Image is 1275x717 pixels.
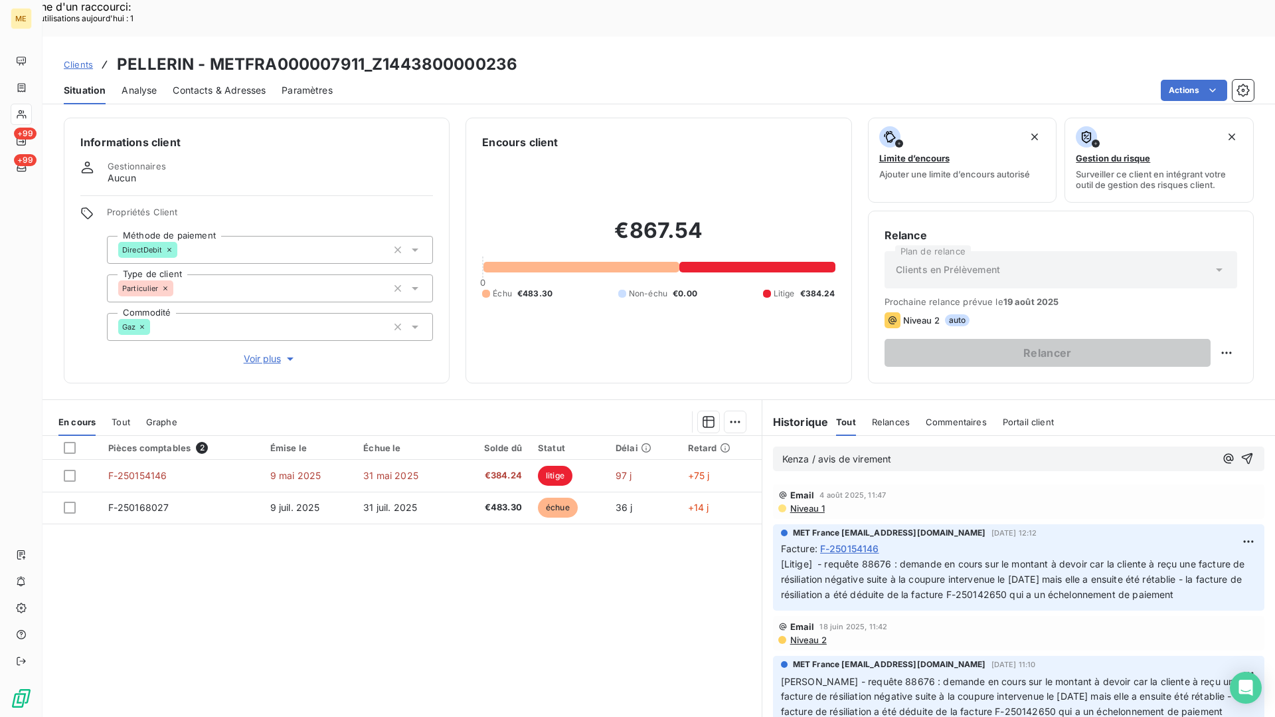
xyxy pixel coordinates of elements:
span: Clients en Prélèvement [896,263,1000,276]
h6: Encours client [482,134,558,150]
span: Relances [872,417,910,427]
span: Ajouter une limite d’encours autorisé [879,169,1030,179]
span: F-250154146 [820,542,879,556]
span: €483.30 [462,501,522,514]
div: Retard [688,443,754,453]
span: Aucun [108,171,136,185]
span: Non-échu [629,288,667,300]
span: Gestion du risque [1076,153,1150,163]
div: Statut [538,443,600,453]
button: Gestion du risqueSurveiller ce client en intégrant votre outil de gestion des risques client. [1064,118,1254,203]
span: Niveau 2 [903,315,940,326]
input: Ajouter une valeur [173,282,184,294]
span: MET France [EMAIL_ADDRESS][DOMAIN_NAME] [793,527,986,539]
span: Propriétés Client [107,207,433,225]
span: DirectDebit [122,246,163,254]
span: Situation [64,84,106,97]
span: 36 j [616,502,633,513]
span: Email [790,621,815,632]
span: Commentaires [926,417,987,427]
span: 2 [196,442,208,454]
h3: PELLERIN - METFRA000007911_Z1443800000236 [117,52,517,76]
a: +99 [11,157,31,178]
div: Délai [616,443,672,453]
span: €384.24 [800,288,835,300]
span: Niveau 1 [789,503,825,514]
span: €483.30 [517,288,552,300]
span: MET France [EMAIL_ADDRESS][DOMAIN_NAME] [793,659,986,670]
span: €0.00 [673,288,697,300]
span: Tout [112,417,130,427]
img: Logo LeanPay [11,688,32,709]
span: 9 mai 2025 [270,470,321,481]
button: Relancer [885,339,1211,367]
input: Ajouter une valeur [177,244,188,256]
span: +75 j [688,470,710,481]
span: litige [538,466,572,486]
span: Graphe [146,417,177,427]
span: 97 j [616,470,632,481]
span: Échu [493,288,512,300]
span: Niveau 2 [789,635,827,645]
button: Actions [1161,80,1227,101]
span: [Litige] - requête 88676 : demande en cours sur le montant à devoir car la cliente à reçu une fac... [781,558,1248,600]
div: Pièces comptables [108,442,254,454]
h6: Historique [762,414,829,430]
span: Email [790,490,815,500]
span: 31 mai 2025 [363,470,418,481]
span: Limite d’encours [879,153,950,163]
h6: Informations client [80,134,433,150]
span: Tout [836,417,856,427]
span: F-250168027 [108,502,169,513]
button: Limite d’encoursAjouter une limite d’encours autorisé [868,118,1057,203]
span: Voir plus [244,352,297,365]
span: 0 [480,277,485,288]
span: +14 j [688,502,709,513]
span: Particulier [122,284,159,292]
span: +99 [14,128,37,140]
span: Contacts & Adresses [173,84,266,97]
span: Clients [64,59,93,70]
span: €384.24 [462,469,522,482]
h6: Relance [885,227,1237,243]
span: 18 juin 2025, 11:42 [819,623,887,631]
span: +99 [14,154,37,166]
span: Gaz [122,323,135,331]
div: Open Intercom Messenger [1230,672,1262,704]
span: [DATE] 11:10 [991,661,1036,668]
a: Clients [64,58,93,71]
span: Analyse [122,84,157,97]
div: Émise le [270,443,348,453]
span: 31 juil. 2025 [363,502,417,513]
span: 9 juil. 2025 [270,502,320,513]
span: Kenza / avis de virement [782,453,892,464]
span: Gestionnaires [108,161,166,171]
a: +99 [11,130,31,152]
span: 4 août 2025, 11:47 [819,491,886,499]
span: Paramètres [282,84,333,97]
div: Solde dû [462,443,522,453]
span: Prochaine relance prévue le [885,296,1237,307]
span: [DATE] 12:12 [991,529,1037,537]
span: auto [945,314,970,326]
span: Litige [774,288,795,300]
button: Voir plus [107,352,433,366]
div: Échue le [363,443,446,453]
h2: €867.54 [482,217,835,257]
span: Surveiller ce client en intégrant votre outil de gestion des risques client. [1076,169,1242,190]
span: échue [538,498,578,518]
span: Portail client [1003,417,1054,427]
span: Facture : [781,542,817,556]
span: 19 août 2025 [1003,296,1059,307]
span: En cours [58,417,96,427]
input: Ajouter une valeur [150,321,161,333]
span: F-250154146 [108,470,167,481]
